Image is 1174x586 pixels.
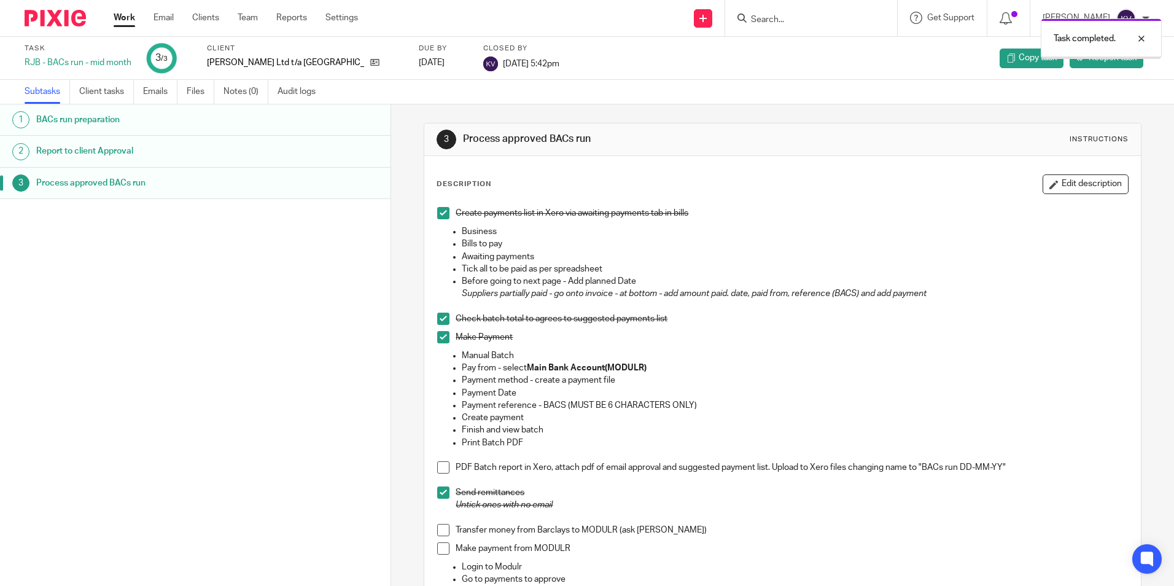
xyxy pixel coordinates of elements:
[12,174,29,192] div: 3
[419,57,468,69] div: [DATE]
[456,461,1127,474] p: PDF Batch report in Xero, attach pdf of email approval and suggested payment list. Upload to Xero...
[238,12,258,24] a: Team
[1043,174,1129,194] button: Edit description
[25,10,86,26] img: Pixie
[36,174,265,192] h1: Process approved BACs run
[224,80,268,104] a: Notes (0)
[114,12,135,24] a: Work
[462,561,1127,573] p: Login to Modulr
[462,251,1127,263] p: Awaiting payments
[1070,135,1129,144] div: Instructions
[1116,9,1136,28] img: svg%3E
[207,57,364,69] p: [PERSON_NAME] Ltd t/a [GEOGRAPHIC_DATA]
[36,142,265,160] h1: Report to client Approval
[143,80,177,104] a: Emails
[437,179,491,189] p: Description
[207,44,403,53] label: Client
[462,263,1127,275] p: Tick all to be paid as per spreadsheet
[456,313,1127,325] p: Check batch total to agrees to suggested payments list
[154,12,174,24] a: Email
[462,573,1127,585] p: Go to payments to approve
[187,80,214,104] a: Files
[462,225,1127,238] p: Business
[278,80,325,104] a: Audit logs
[462,238,1127,250] p: Bills to pay
[462,424,1127,436] p: Finish and view batch
[456,501,553,509] em: Untick ones with no email
[462,362,1127,374] p: Pay from - select
[25,57,131,69] div: RJB - BACs run - mid month
[462,412,1127,424] p: Create payment
[503,59,559,68] span: [DATE] 5:42pm
[456,524,1127,536] p: Transfer money from Barclays to MODULR (ask [PERSON_NAME])
[483,44,559,53] label: Closed by
[12,111,29,128] div: 1
[463,133,809,146] h1: Process approved BACs run
[456,207,1127,219] p: Create payments list in Xero via awaiting payments tab in bills
[527,364,647,372] strong: Main Bank Account(MODULR)
[25,44,131,53] label: Task
[456,542,1127,555] p: Make payment from MODULR
[161,55,168,62] small: /3
[276,12,307,24] a: Reports
[25,80,70,104] a: Subtasks
[462,275,1127,287] p: Before going to next page - Add planned Date
[462,399,1127,412] p: Payment reference - BACS (MUST BE 6 CHARACTERS ONLY)
[1054,33,1116,45] p: Task completed.
[483,57,498,71] img: svg%3E
[12,143,29,160] div: 2
[192,12,219,24] a: Clients
[419,44,468,53] label: Due by
[36,111,265,129] h1: BACs run preparation
[462,374,1127,386] p: Payment method - create a payment file
[462,289,927,298] em: Suppliers partially paid - go onto invoice - at bottom - add amount paid. date, paid from, refere...
[79,80,134,104] a: Client tasks
[456,331,1127,343] p: Make Payment
[462,437,1127,449] p: Print Batch PDF
[462,350,1127,362] p: Manual Batch
[155,51,168,65] div: 3
[325,12,358,24] a: Settings
[456,486,1127,499] p: Send remittances
[462,387,1127,399] p: Payment Date
[437,130,456,149] div: 3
